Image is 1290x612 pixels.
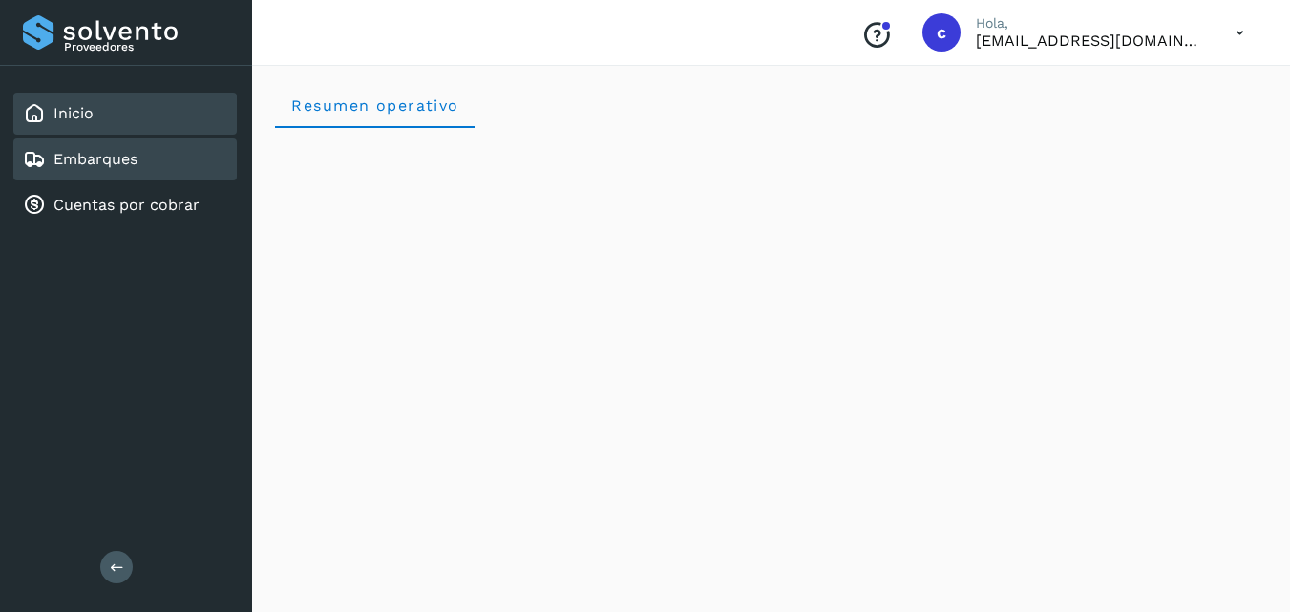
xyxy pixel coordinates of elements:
[13,93,237,135] div: Inicio
[13,138,237,180] div: Embarques
[976,32,1205,50] p: cobranza1@tmartin.mx
[53,196,200,214] a: Cuentas por cobrar
[53,104,94,122] a: Inicio
[64,40,229,53] p: Proveedores
[290,96,459,115] span: Resumen operativo
[13,184,237,226] div: Cuentas por cobrar
[53,150,137,168] a: Embarques
[976,15,1205,32] p: Hola,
